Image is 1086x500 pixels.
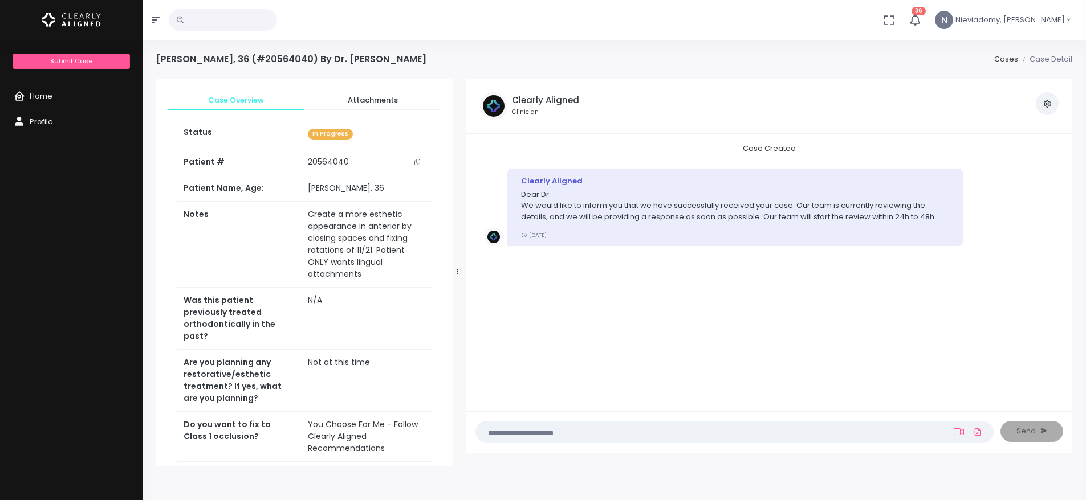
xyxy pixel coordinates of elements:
[156,54,426,64] h4: [PERSON_NAME], 36 (#20564040) By Dr. [PERSON_NAME]
[994,54,1018,64] a: Cases
[308,129,353,140] span: In Progress
[951,427,966,436] a: Add Loom Video
[521,175,949,187] div: Clearly Aligned
[301,175,432,202] td: [PERSON_NAME], 36
[955,14,1065,26] span: Nieviadomy, [PERSON_NAME]
[512,108,579,117] small: Clinician
[156,79,453,466] div: scrollable content
[521,231,547,239] small: [DATE]
[177,120,301,149] th: Status
[301,288,432,350] td: N/A
[30,116,53,127] span: Profile
[521,189,949,223] p: Dear Dr. We would like to inform you that we have successfully received your case. Our team is cu...
[177,350,301,412] th: Are you planning any restorative/esthetic treatment? If yes, what are you planning?
[177,149,301,175] th: Patient #
[729,140,810,157] span: Case Created
[301,149,432,175] td: 20564040
[912,7,926,15] span: 36
[475,143,1063,400] div: scrollable content
[177,175,301,202] th: Patient Name, Age:
[177,202,301,288] th: Notes
[301,412,432,462] td: You Choose For Me - Follow Clearly Aligned Recommendations
[314,95,432,106] span: Attachments
[301,202,432,288] td: Create a more esthetic appearance in anterior by closing spaces and fixing rotations of 11/21. Pa...
[50,56,92,65] span: Submit Case
[177,412,301,462] th: Do you want to fix to Class 1 occlusion?
[1018,54,1072,65] li: Case Detail
[42,8,101,32] img: Logo Horizontal
[13,54,129,69] a: Submit Case
[177,95,295,106] span: Case Overview
[971,421,985,442] a: Add Files
[301,350,432,412] td: Not at this time
[512,95,579,105] h5: Clearly Aligned
[177,288,301,350] th: Was this patient previously treated orthodontically in the past?
[935,11,953,29] span: N
[30,91,52,101] span: Home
